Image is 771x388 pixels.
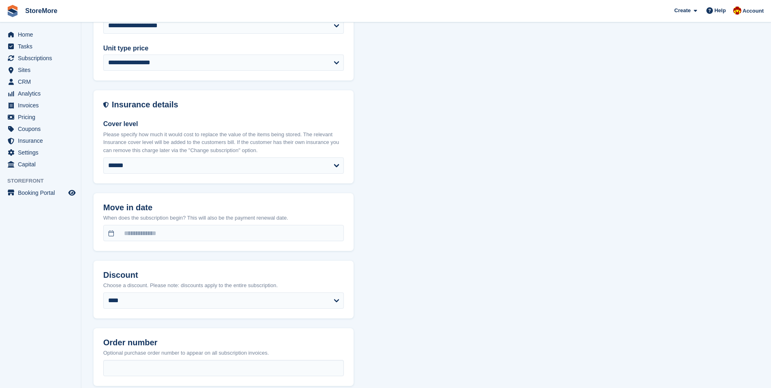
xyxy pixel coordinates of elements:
a: menu [4,100,77,111]
a: menu [4,41,77,52]
span: Pricing [18,111,67,123]
a: menu [4,159,77,170]
span: Account [743,7,764,15]
p: Please specify how much it would cost to replace the value of the items being stored. The relevan... [103,131,344,155]
a: StoreMore [22,4,61,17]
h2: Order number [103,338,344,347]
p: Optional purchase order number to appear on all subscription invoices. [103,349,344,357]
a: menu [4,88,77,99]
label: Cover level [103,119,344,129]
span: Storefront [7,177,81,185]
span: Booking Portal [18,187,67,198]
a: menu [4,64,77,76]
a: menu [4,111,77,123]
span: Help [715,7,726,15]
label: Unit type price [103,44,344,53]
span: Capital [18,159,67,170]
h2: Insurance details [112,100,344,109]
h2: Move in date [103,203,344,212]
img: insurance-details-icon-731ffda60807649b61249b889ba3c5e2b5c27d34e2e1fb37a309f0fde93ff34a.svg [103,100,109,109]
a: menu [4,147,77,158]
p: Choose a discount. Please note: discounts apply to the entire subscription. [103,281,344,290]
span: Home [18,29,67,40]
span: Settings [18,147,67,158]
span: Tasks [18,41,67,52]
span: Subscriptions [18,52,67,64]
a: menu [4,76,77,87]
a: menu [4,187,77,198]
span: Coupons [18,123,67,135]
span: Invoices [18,100,67,111]
span: Create [674,7,691,15]
h2: Discount [103,270,344,280]
a: menu [4,29,77,40]
a: menu [4,123,77,135]
a: Preview store [67,188,77,198]
img: stora-icon-8386f47178a22dfd0bd8f6a31ec36ba5ce8667c1dd55bd0f319d3a0aa187defe.svg [7,5,19,17]
span: CRM [18,76,67,87]
span: Insurance [18,135,67,146]
a: menu [4,135,77,146]
a: menu [4,52,77,64]
img: Store More Team [733,7,741,15]
p: When does the subscription begin? This will also be the payment renewal date. [103,214,344,222]
span: Sites [18,64,67,76]
span: Analytics [18,88,67,99]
